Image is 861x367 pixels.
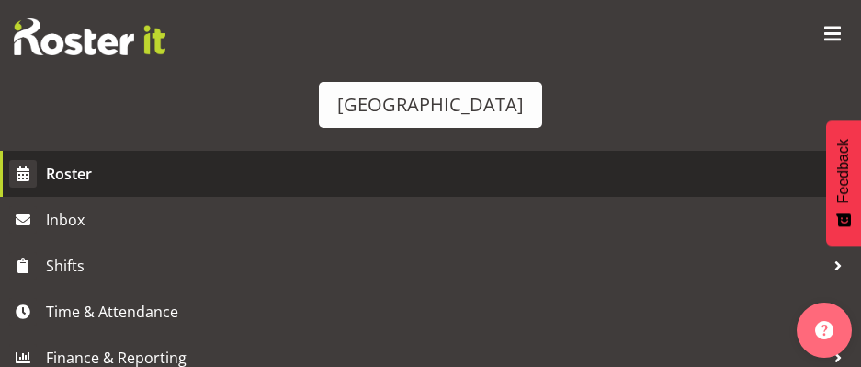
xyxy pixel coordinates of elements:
[826,120,861,246] button: Feedback - Show survey
[337,91,524,119] div: [GEOGRAPHIC_DATA]
[815,321,833,339] img: help-xxl-2.png
[46,206,852,234] span: Inbox
[46,160,852,188] span: Roster
[835,139,852,203] span: Feedback
[14,18,165,55] img: Rosterit website logo
[46,298,824,326] span: Time & Attendance
[46,252,824,280] span: Shifts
